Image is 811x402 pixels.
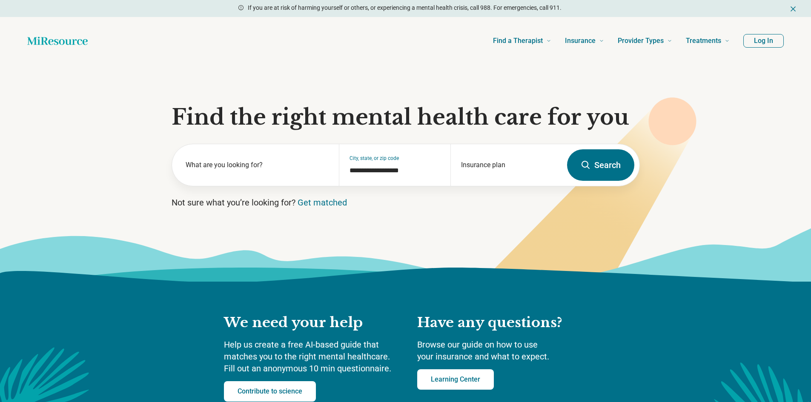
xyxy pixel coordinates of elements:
[493,24,551,58] a: Find a Therapist
[417,314,587,332] h2: Have any questions?
[567,149,634,181] button: Search
[743,34,784,48] button: Log In
[224,339,400,374] p: Help us create a free AI-based guide that matches you to the right mental healthcare. Fill out an...
[298,197,347,208] a: Get matched
[224,314,400,332] h2: We need your help
[224,381,316,402] a: Contribute to science
[172,105,640,130] h1: Find the right mental health care for you
[686,35,721,47] span: Treatments
[493,35,543,47] span: Find a Therapist
[417,369,494,390] a: Learning Center
[565,35,596,47] span: Insurance
[618,24,672,58] a: Provider Types
[27,32,88,49] a: Home page
[789,3,797,14] button: Dismiss
[618,35,664,47] span: Provider Types
[172,197,640,208] p: Not sure what you’re looking for?
[686,24,730,58] a: Treatments
[565,24,604,58] a: Insurance
[417,339,587,362] p: Browse our guide on how to use your insurance and what to expect.
[248,3,562,12] p: If you are at risk of harming yourself or others, or experiencing a mental health crisis, call 98...
[186,160,329,170] label: What are you looking for?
